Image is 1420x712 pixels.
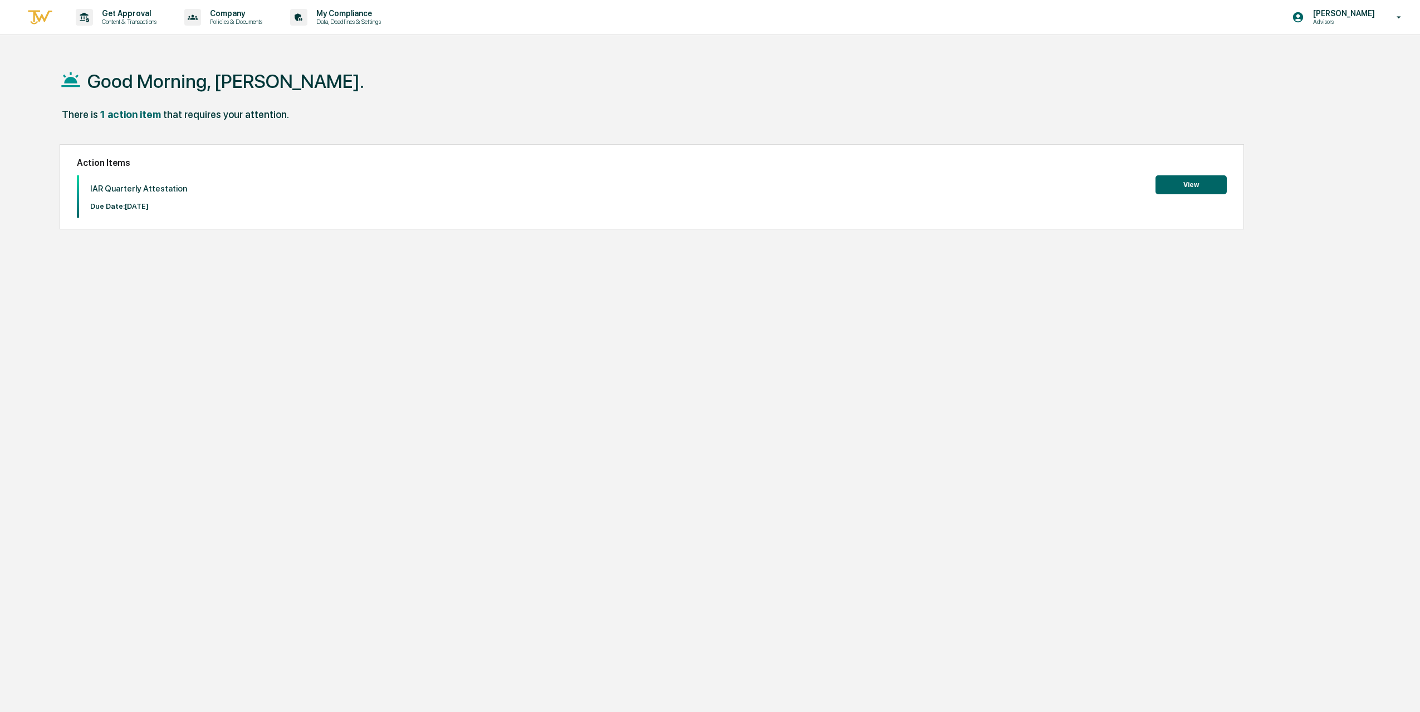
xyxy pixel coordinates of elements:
p: Content & Transactions [93,18,162,26]
p: Get Approval [93,9,162,18]
p: IAR Quarterly Attestation [90,184,187,194]
p: Advisors [1304,18,1380,26]
div: There is [62,109,98,120]
h1: Good Morning, [PERSON_NAME]. [87,70,364,92]
div: that requires your attention. [163,109,289,120]
p: My Compliance [307,9,386,18]
p: Data, Deadlines & Settings [307,18,386,26]
a: View [1155,179,1227,189]
button: View [1155,175,1227,194]
p: Due Date: [DATE] [90,202,187,210]
p: Company [201,9,268,18]
h2: Action Items [77,158,1227,168]
p: Policies & Documents [201,18,268,26]
img: logo [27,8,53,27]
p: [PERSON_NAME] [1304,9,1380,18]
div: 1 action item [100,109,161,120]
